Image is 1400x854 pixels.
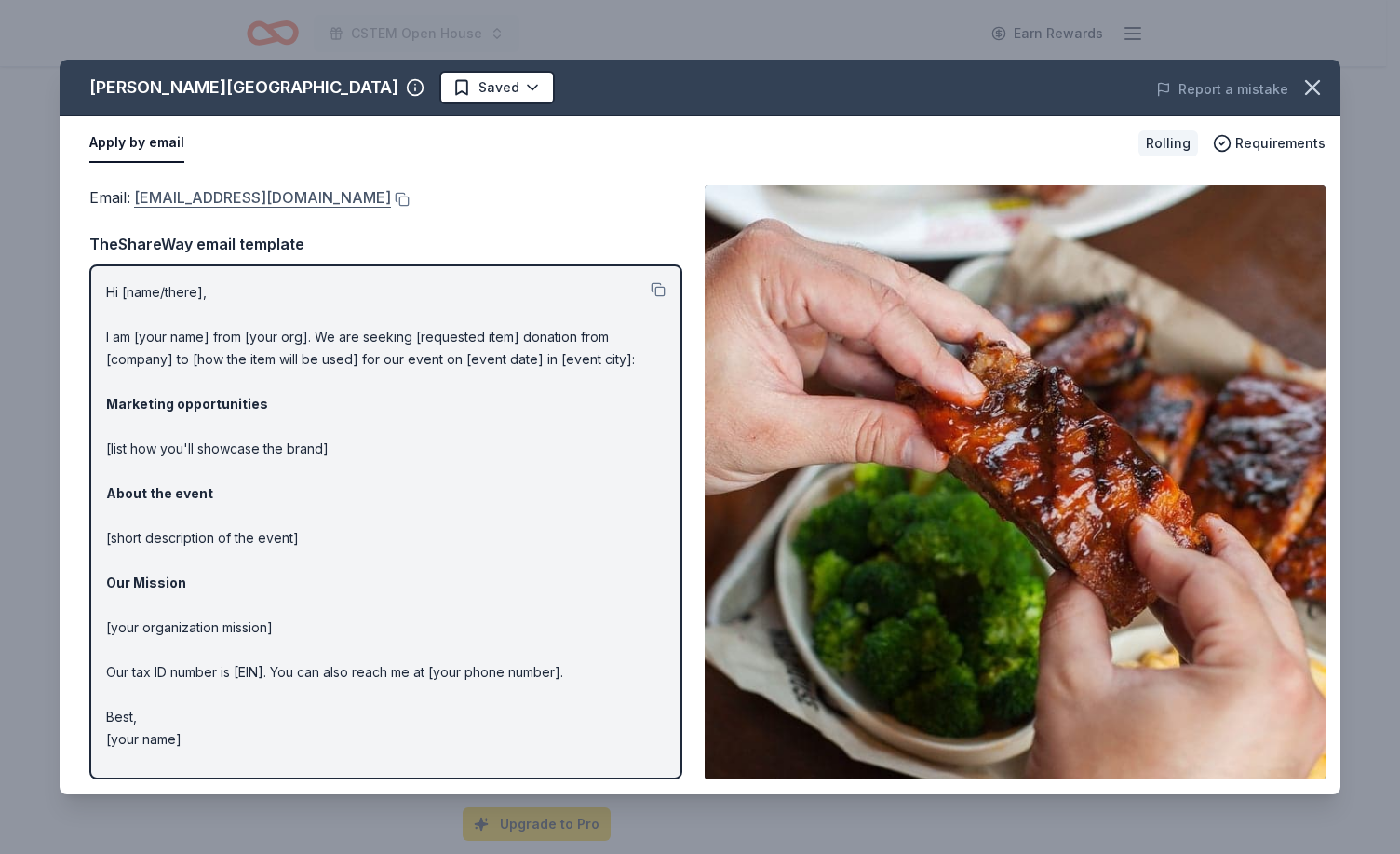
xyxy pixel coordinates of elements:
p: Hi [name/there], I am [your name] from [your org]. We are seeking [requested item] donation from ... [106,281,666,751]
button: Report a mistake [1156,78,1288,101]
div: Rolling [1138,130,1198,156]
strong: About the event [106,485,213,501]
div: TheShareWay email template [89,232,682,256]
span: Email : [89,188,391,207]
strong: Our Mission [106,575,186,590]
img: Image for Logan's Roadhouse [705,185,1326,779]
button: Requirements [1213,132,1326,155]
button: Apply by email [89,124,184,163]
div: [PERSON_NAME][GEOGRAPHIC_DATA] [89,73,398,102]
a: [EMAIL_ADDRESS][DOMAIN_NAME] [134,185,391,210]
strong: Marketing opportunities [106,396,268,412]
span: Requirements [1235,132,1326,155]
button: Saved [439,71,555,104]
span: Saved [478,76,519,99]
